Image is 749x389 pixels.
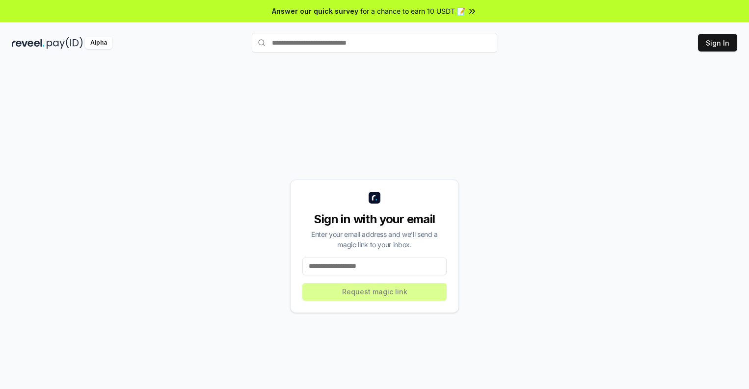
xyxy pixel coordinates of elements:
[360,6,465,16] span: for a chance to earn 10 USDT 📝
[369,192,380,204] img: logo_small
[302,229,447,250] div: Enter your email address and we’ll send a magic link to your inbox.
[698,34,737,52] button: Sign In
[85,37,112,49] div: Alpha
[47,37,83,49] img: pay_id
[302,211,447,227] div: Sign in with your email
[272,6,358,16] span: Answer our quick survey
[12,37,45,49] img: reveel_dark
